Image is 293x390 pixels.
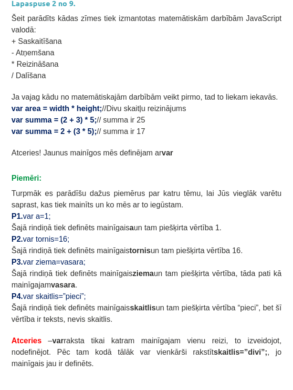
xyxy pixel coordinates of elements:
b: skaitlis=”divi”; [214,348,268,356]
span: Šajā rindiņā tiek definēts mainīgais un tam piešķirta vērtība, tāda pati kā mainīgajam . [11,269,282,289]
b: var [162,149,173,157]
span: Atceries [11,337,42,345]
b: a [129,224,134,232]
b: skaitlis [130,304,156,312]
span: Piemēri: [11,174,42,182]
span: Atceries! Jaunus mainīgos mēs definējam ar [11,149,173,157]
span: var summa = 2 + (3 * 5); [11,127,97,135]
span: P1. [11,212,23,220]
span: // summa ir 17 [97,127,145,135]
span: var a=1; [23,212,51,220]
span: / Dalīšana [11,72,46,80]
span: //Divu skaitļu reizinājums [102,104,186,113]
span: var skaitlis=”pieci”; [23,292,86,300]
span: Ja vajag kādu no matemātiskajām darbībām veikt pirmo, tad to liekam iekavās. [11,93,278,101]
span: * Reizināšana [11,60,59,68]
b: ziema [133,269,154,277]
span: – raksta tikai katram mainīgajam vienu reizi, to izveidojot, nodefinējot. Pēc tam kodā tālāk var ... [11,337,282,368]
span: + Saskaitīšana [11,37,62,45]
b: tornis [129,246,150,255]
span: Šajā rindiņā tiek definēts mainīgais un tam piešķirta vērtība 16. [11,246,243,255]
span: var area = width * height; [11,104,102,113]
span: Šajā rindiņā tiek definēts mainīgais un tam piešķirta vērtība 1. [11,224,221,232]
span: Šajā rindiņā tiek definēts mainīgais un tam piešķirta vērtība “pieci”, bet šī vērtība ir teksts, ... [11,304,282,323]
span: Turpmāk es parādīšu dažus piemērus par katru tēmu, lai Jūs vieglāk varētu saprast, kas tiek mainī... [11,189,282,209]
span: - Atņemšana [11,49,54,57]
span: var tornis=16; [23,235,69,243]
span: var summa = (2 + 3) * 5; [11,116,97,124]
span: P4. [11,292,23,300]
b: var [52,337,63,345]
span: Šeit parādīts kādas zīmes tiek izmantotas matemātiskām darbībām JavaScript valodā: [11,14,282,34]
span: P3. [11,258,23,266]
span: // summa ir 25 [97,116,145,124]
span: P2. [11,235,23,243]
b: vasara [51,281,75,289]
span: var ziema=vasara; [23,258,85,266]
